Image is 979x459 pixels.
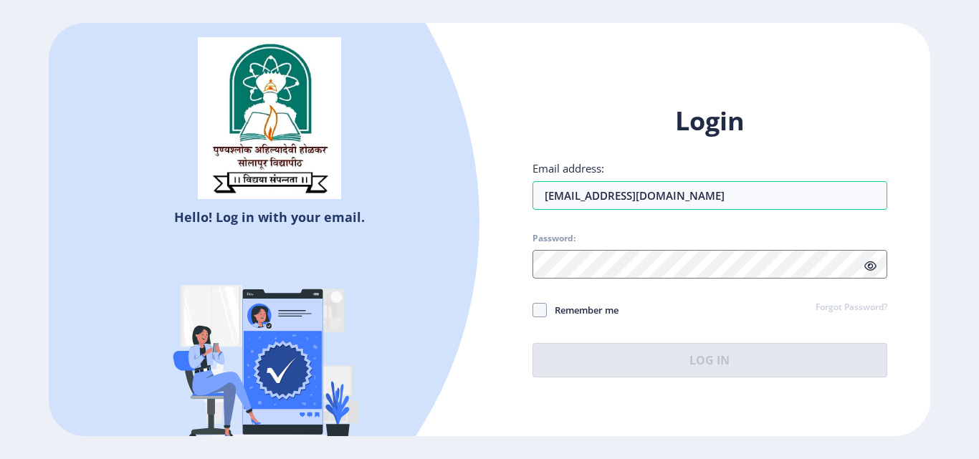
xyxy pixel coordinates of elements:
img: sulogo.png [198,37,341,199]
button: Log In [533,343,887,377]
h1: Login [533,104,887,138]
label: Password: [533,233,576,244]
span: Remember me [547,301,619,319]
a: Forgot Password? [816,301,887,314]
label: Email address: [533,161,604,175]
input: Email address [533,181,887,210]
